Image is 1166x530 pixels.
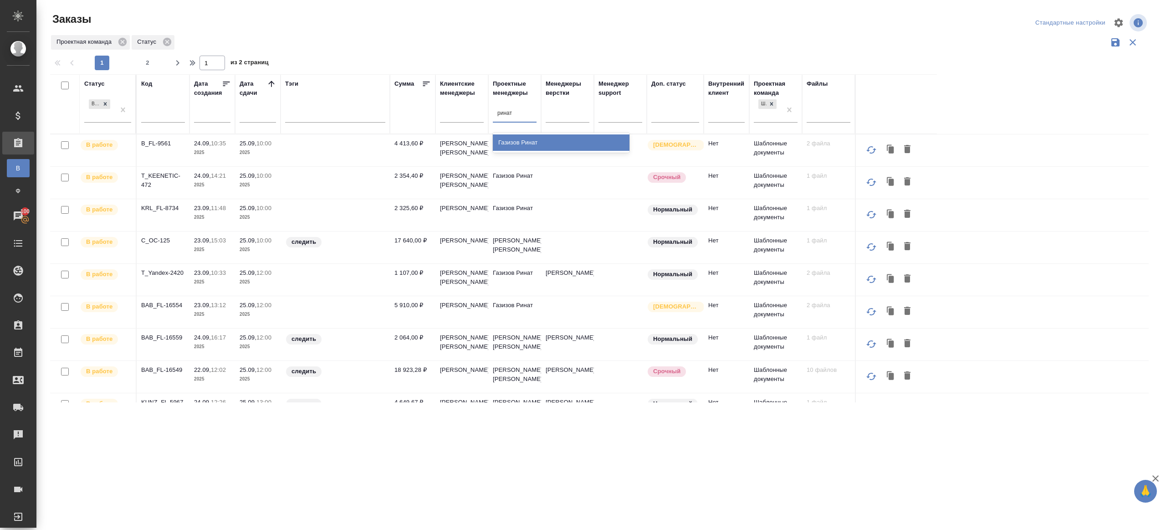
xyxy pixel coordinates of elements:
[390,199,435,231] td: 2 325,60 ₽
[86,237,113,247] p: В работе
[291,237,316,247] p: следить
[488,167,541,199] td: Газизов Ринат
[390,167,435,199] td: 2 354,40 ₽
[653,334,692,344] p: Нормальный
[194,245,230,254] p: 2025
[882,303,900,320] button: Клонировать
[256,205,271,211] p: 10:00
[80,333,131,345] div: Выставляет ПМ после принятия заказа от КМа
[291,367,316,376] p: следить
[80,268,131,281] div: Выставляет ПМ после принятия заказа от КМа
[749,361,802,393] td: Шаблонные документы
[240,375,276,384] p: 2025
[1134,480,1157,503] button: 🙏
[211,205,226,211] p: 11:48
[80,301,131,313] div: Выставляет ПМ после принятия заказа от КМа
[132,35,174,50] div: Статус
[647,398,699,410] div: Статус по умолчанию для стандартных заказов
[194,148,230,157] p: 2025
[653,270,692,279] p: Нормальный
[1138,482,1153,501] span: 🙏
[488,264,541,296] td: Газизов Ринат
[211,237,226,244] p: 15:03
[80,204,131,216] div: Выставляет ПМ после принятия заказа от КМа
[285,79,298,88] div: Тэги
[807,398,850,407] p: 1 файл
[708,204,745,213] p: Нет
[240,269,256,276] p: 25.09,
[708,333,745,342] p: Нет
[546,268,589,278] p: [PERSON_NAME]
[882,141,900,159] button: Клонировать
[653,399,692,408] p: Нормальный
[256,237,271,244] p: 10:00
[11,186,25,196] span: Ф
[141,333,185,342] p: BAB_FL-16559
[141,139,185,148] p: B_FL-9561
[240,366,256,373] p: 25.09,
[488,134,541,166] td: Газизов Ринат
[882,238,900,256] button: Клонировать
[860,204,882,226] button: Обновить
[758,99,767,109] div: Шаблонные документы
[653,205,692,214] p: Нормальный
[2,205,34,227] a: 100
[256,399,271,406] p: 13:00
[440,79,484,98] div: Клиентские менеджеры
[488,232,541,263] td: [PERSON_NAME] [PERSON_NAME]
[1107,34,1124,51] button: Сохранить фильтры
[807,268,850,278] p: 2 файла
[240,342,276,351] p: 2025
[141,171,185,190] p: T_KEENETIC-472
[211,172,226,179] p: 14:21
[900,174,915,191] button: Удалить
[390,134,435,166] td: 4 413,60 ₽
[291,399,316,408] p: следить
[211,334,226,341] p: 16:17
[194,399,211,406] p: 24.09,
[211,269,226,276] p: 10:33
[546,365,589,375] p: [PERSON_NAME]
[900,368,915,385] button: Удалить
[749,264,802,296] td: Шаблонные документы
[488,199,541,231] td: Газизов Ринат
[1033,16,1108,30] div: split button
[435,361,488,393] td: [PERSON_NAME]
[860,365,882,387] button: Обновить
[240,205,256,211] p: 25.09,
[394,79,414,88] div: Сумма
[240,172,256,179] p: 25.09,
[647,171,699,184] div: Выставляется автоматически, если на указанный объем услуг необходимо больше времени в стандартном...
[1124,34,1141,51] button: Сбросить фильтры
[80,365,131,378] div: Выставляет ПМ после принятия заказа от КМа
[435,199,488,231] td: [PERSON_NAME]
[194,213,230,222] p: 2025
[807,365,850,375] p: 10 файлов
[708,301,745,310] p: Нет
[651,79,686,88] div: Доп. статус
[653,173,680,182] p: Срочный
[647,139,699,151] div: Выставляется автоматически для первых 3 заказов нового контактного лица. Особое внимание
[900,335,915,353] button: Удалить
[900,271,915,288] button: Удалить
[708,236,745,245] p: Нет
[86,205,113,214] p: В работе
[708,79,745,98] div: Внутренний клиент
[860,139,882,161] button: Обновить
[80,236,131,248] div: Выставляет ПМ после принятия заказа от КМа
[390,232,435,263] td: 17 640,00 ₽
[390,329,435,360] td: 2 064,00 ₽
[598,79,642,98] div: Менеджер support
[211,140,226,147] p: 10:35
[488,361,541,393] td: [PERSON_NAME] [PERSON_NAME]
[88,98,111,110] div: В работе
[211,399,226,406] p: 12:26
[285,236,385,248] div: следить
[900,400,915,417] button: Удалить
[256,334,271,341] p: 12:00
[882,368,900,385] button: Клонировать
[860,398,882,420] button: Обновить
[230,57,269,70] span: из 2 страниц
[240,237,256,244] p: 25.09,
[754,79,798,98] div: Проектная команда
